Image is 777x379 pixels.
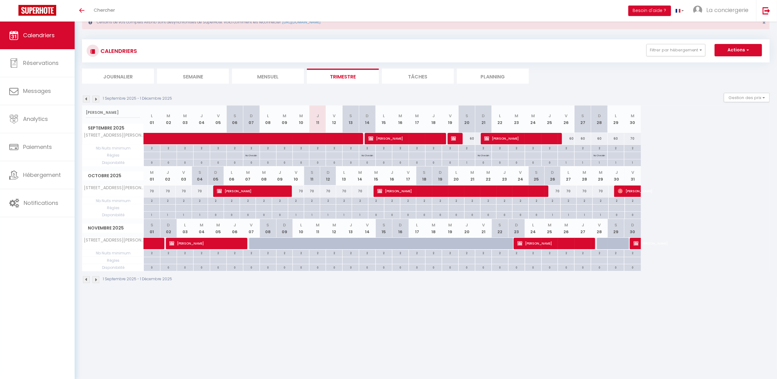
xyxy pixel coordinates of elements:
[541,106,558,133] th: 25
[399,113,402,119] abbr: M
[432,113,435,119] abbr: J
[625,197,641,203] div: 2
[359,145,375,151] div: 2
[542,159,558,165] div: 0
[176,166,192,185] th: 03
[243,145,260,151] div: 2
[442,145,458,151] div: 2
[198,170,201,175] abbr: S
[177,159,193,165] div: 0
[150,170,154,175] abbr: M
[400,166,416,185] th: 17
[243,159,260,165] div: 0
[558,159,574,165] div: 1
[224,197,240,203] div: 2
[144,106,160,133] th: 01
[512,166,528,185] th: 24
[282,19,320,25] a: [URL][DOMAIN_NAME]
[256,212,272,217] div: 0
[309,106,326,133] th: 11
[352,166,368,185] th: 14
[609,197,624,203] div: 2
[693,6,702,15] img: ...
[82,212,143,218] span: Disponibilité
[336,212,352,217] div: 1
[499,113,501,119] abbr: L
[581,113,584,119] abbr: S
[299,113,303,119] abbr: M
[442,106,458,133] th: 19
[492,145,508,151] div: 2
[176,186,192,197] div: 70
[608,133,624,144] div: 60
[591,159,607,165] div: 1
[591,106,608,133] th: 28
[288,166,304,185] th: 10
[382,69,454,84] li: Tâches
[432,197,448,203] div: 2
[368,166,384,185] th: 15
[288,212,304,217] div: 1
[182,170,185,175] abbr: V
[465,197,480,203] div: 2
[358,170,362,175] abbr: M
[544,186,560,197] div: 70
[496,166,512,185] th: 23
[177,106,193,133] th: 03
[480,166,496,185] th: 22
[577,197,592,203] div: 2
[762,20,766,26] button: Close
[83,133,145,138] span: [STREET_ADDRESS][PERSON_NAME] étage · F3 rénové - proche gare
[256,197,272,203] div: 2
[277,159,293,165] div: 0
[210,106,226,133] th: 05
[591,133,608,144] div: 60
[415,113,419,119] abbr: M
[272,166,288,185] th: 09
[593,197,608,203] div: 2
[464,166,480,185] th: 21
[455,170,457,175] abbr: L
[451,133,457,144] span: LH EMPIRE .
[343,170,345,175] abbr: L
[457,69,529,84] li: Planning
[392,159,409,165] div: 0
[256,166,272,185] th: 08
[316,113,319,119] abbr: J
[240,197,256,203] div: 2
[465,113,468,119] abbr: S
[23,115,48,123] span: Analytics
[512,197,528,203] div: 2
[517,237,589,249] span: [PERSON_NAME]
[599,170,602,175] abbr: M
[260,106,276,133] th: 08
[293,145,309,151] div: 2
[192,212,208,217] div: 1
[368,197,384,203] div: 2
[288,197,304,203] div: 2
[392,106,409,133] th: 16
[551,170,554,175] abbr: D
[558,145,574,151] div: 2
[326,159,342,165] div: 0
[391,170,393,175] abbr: J
[304,166,320,185] th: 11
[376,145,392,151] div: 2
[144,197,159,203] div: 2
[583,170,587,175] abbr: M
[167,113,170,119] abbr: M
[326,145,342,151] div: 2
[210,145,226,151] div: 2
[376,106,392,133] th: 15
[608,106,624,133] th: 29
[449,113,452,119] abbr: V
[307,69,379,84] li: Trimestre
[594,152,605,158] p: No Checkin
[293,159,309,165] div: 0
[558,133,575,144] div: 60
[439,170,442,175] abbr: D
[508,145,525,151] div: 2
[193,106,210,133] th: 04
[262,170,266,175] abbr: M
[608,159,624,165] div: 1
